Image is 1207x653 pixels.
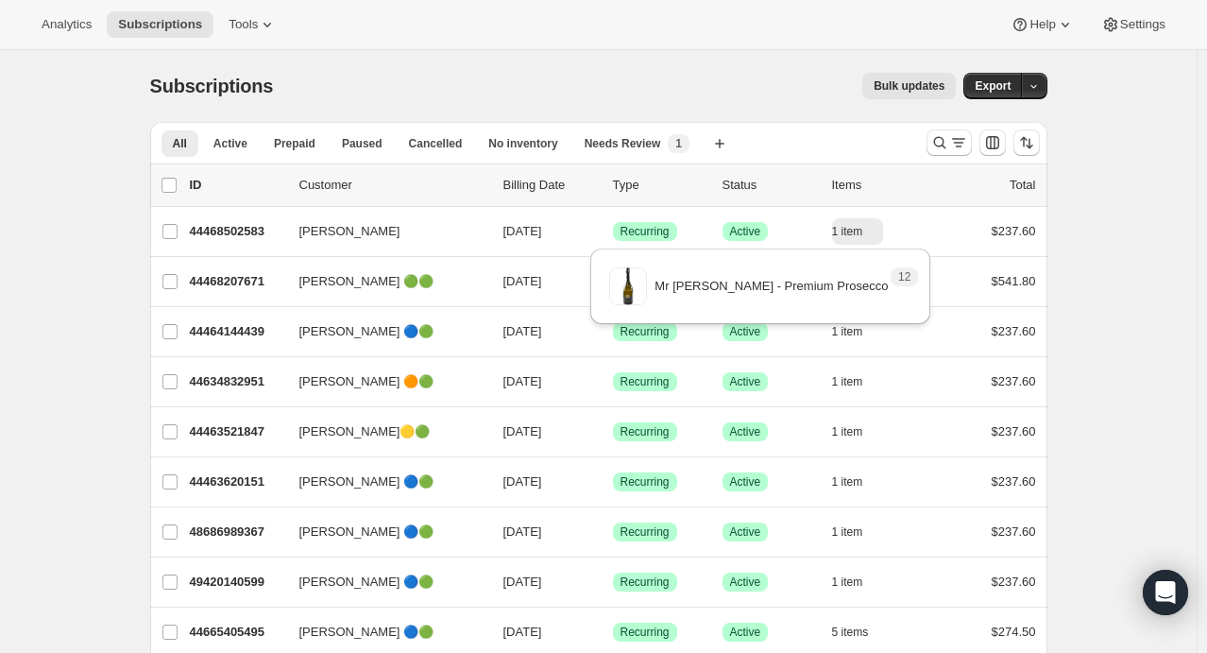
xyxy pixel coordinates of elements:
[730,524,761,540] span: Active
[1120,17,1165,32] span: Settings
[992,575,1036,589] span: $237.60
[832,569,884,595] button: 1 item
[832,524,863,540] span: 1 item
[107,11,213,38] button: Subscriptions
[299,372,434,391] span: [PERSON_NAME] 🟠🟢
[190,268,1036,295] div: 44468207671[PERSON_NAME] 🟢🟢[DATE]SuccessRecurringSuccessActive6 items$541.80
[620,575,670,590] span: Recurring
[675,136,682,151] span: 1
[705,130,735,157] button: Create new view
[190,619,1036,645] div: 44665405495[PERSON_NAME] 🔵🟢[DATE]SuccessRecurringSuccessActive5 items$274.50
[30,11,103,38] button: Analytics
[832,519,884,545] button: 1 item
[503,224,542,238] span: [DATE]
[620,524,670,540] span: Recurring
[832,575,863,590] span: 1 item
[1143,570,1188,615] div: Open Intercom Messenger
[190,473,284,491] p: 44463620151
[620,424,670,439] span: Recurring
[288,216,477,247] button: [PERSON_NAME]
[992,625,1036,639] span: $274.50
[1010,176,1035,195] p: Total
[503,324,542,338] span: [DATE]
[1029,17,1055,32] span: Help
[503,625,542,639] span: [DATE]
[992,274,1036,288] span: $541.80
[190,369,1036,395] div: 44634832951[PERSON_NAME] 🟠🟢[DATE]SuccessRecurringSuccessActive1 item$237.60
[190,422,284,441] p: 44463521847
[620,474,670,490] span: Recurring
[503,474,542,489] span: [DATE]
[150,76,274,96] span: Subscriptions
[832,369,884,395] button: 1 item
[654,277,888,296] p: Mr [PERSON_NAME] - Premium Prosecco
[299,222,400,241] span: [PERSON_NAME]
[190,322,284,341] p: 44464144439
[288,567,477,597] button: [PERSON_NAME] 🔵🟢
[190,318,1036,345] div: 44464144439[PERSON_NAME] 🔵🟢[DATE]SuccessRecurringSuccessActive1 item$237.60
[992,474,1036,489] span: $237.60
[190,222,284,241] p: 44468502583
[118,17,202,32] span: Subscriptions
[288,417,477,447] button: [PERSON_NAME]🟡🟢
[299,322,434,341] span: [PERSON_NAME] 🔵🟢
[979,129,1006,156] button: Customize table column order and visibility
[288,266,477,297] button: [PERSON_NAME] 🟢🟢
[620,374,670,389] span: Recurring
[832,619,890,645] button: 5 items
[217,11,288,38] button: Tools
[299,623,434,642] span: [PERSON_NAME] 🔵🟢
[299,523,434,541] span: [PERSON_NAME] 🔵🟢
[992,324,1036,338] span: $237.60
[288,467,477,497] button: [PERSON_NAME] 🔵🟢
[503,424,542,438] span: [DATE]
[190,272,284,291] p: 44468207671
[862,73,956,99] button: Bulk updates
[42,17,92,32] span: Analytics
[488,136,557,151] span: No inventory
[1090,11,1177,38] button: Settings
[503,374,542,388] span: [DATE]
[190,523,284,541] p: 48686989367
[288,367,477,397] button: [PERSON_NAME] 🟠🟢
[730,424,761,439] span: Active
[299,176,488,195] p: Customer
[503,524,542,539] span: [DATE]
[898,269,910,284] span: 12
[229,17,258,32] span: Tools
[190,573,284,592] p: 49420140599
[926,129,972,156] button: Search and filter results
[503,176,598,195] p: Billing Date
[832,419,884,445] button: 1 item
[288,317,477,347] button: [PERSON_NAME] 🔵🟢
[288,617,477,647] button: [PERSON_NAME] 🔵🟢
[190,218,1036,245] div: 44468502583[PERSON_NAME][DATE]SuccessRecurringSuccessActive1 item$237.60
[832,374,863,389] span: 1 item
[190,469,1036,495] div: 44463620151[PERSON_NAME] 🔵🟢[DATE]SuccessRecurringSuccessActive1 item$237.60
[832,469,884,495] button: 1 item
[299,473,434,491] span: [PERSON_NAME] 🔵🟢
[999,11,1085,38] button: Help
[409,136,463,151] span: Cancelled
[832,176,926,195] div: Items
[190,176,1036,195] div: IDCustomerBilling DateTypeStatusItemsTotal
[722,176,817,195] p: Status
[190,623,284,642] p: 44665405495
[992,374,1036,388] span: $237.60
[730,575,761,590] span: Active
[963,73,1022,99] button: Export
[213,136,247,151] span: Active
[730,224,761,239] span: Active
[190,569,1036,595] div: 49420140599[PERSON_NAME] 🔵🟢[DATE]SuccessRecurringSuccessActive1 item$237.60
[190,372,284,391] p: 44634832951
[190,176,284,195] p: ID
[613,176,707,195] div: Type
[874,78,944,94] span: Bulk updates
[503,274,542,288] span: [DATE]
[730,474,761,490] span: Active
[190,419,1036,445] div: 44463521847[PERSON_NAME]🟡🟢[DATE]SuccessRecurringSuccessActive1 item$237.60
[173,136,187,151] span: All
[992,424,1036,438] span: $237.60
[975,78,1011,94] span: Export
[832,474,863,490] span: 1 item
